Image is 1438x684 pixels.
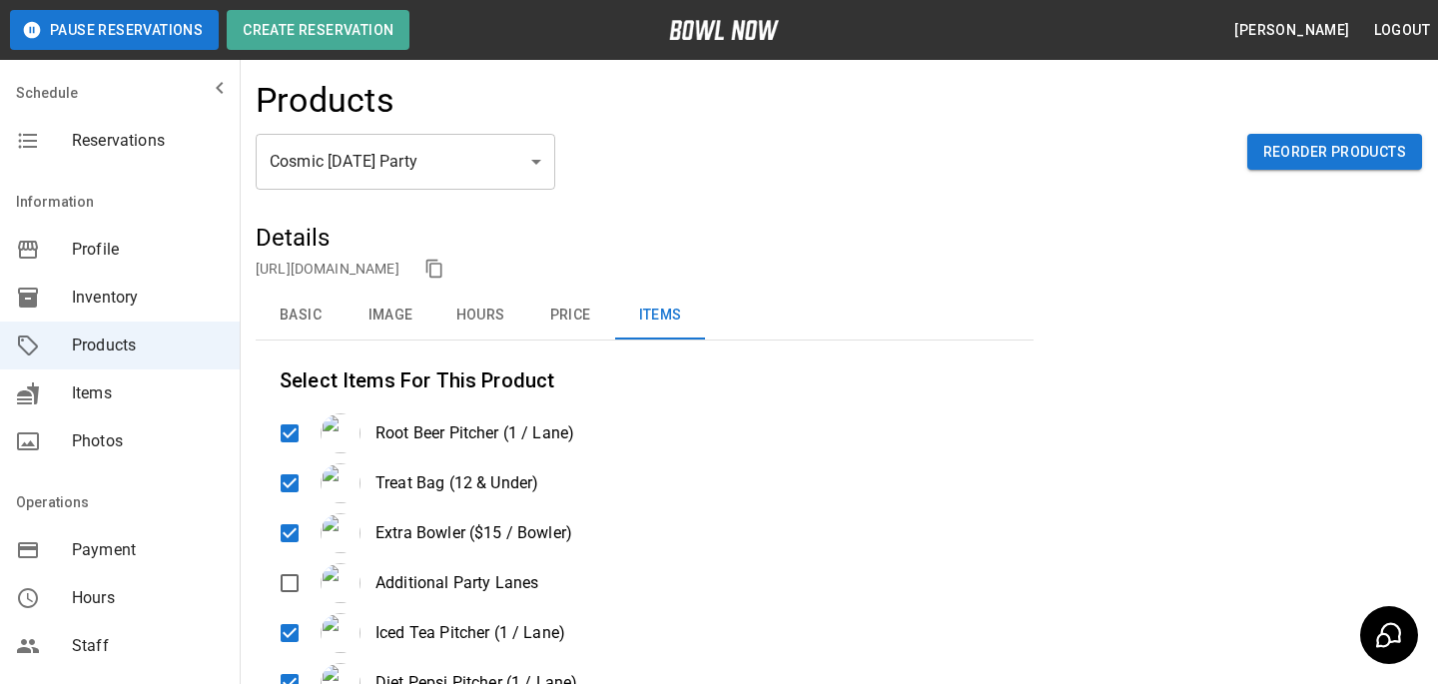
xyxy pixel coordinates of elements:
[256,292,1034,340] div: basic tabs example
[72,129,224,153] span: Reservations
[256,222,1034,254] h5: Details
[1366,12,1438,49] button: Logout
[321,463,360,503] img: businesses%2FSty0Y6L3tAiyj5j3cpwO%2Fitem_images%2FSAReUBDyVK4uXBbxTmx2
[72,286,224,310] span: Inventory
[72,586,224,610] span: Hours
[321,413,360,453] img: businesses%2FSty0Y6L3tAiyj5j3cpwO%2Fitem_images%2FD5rQrTWh5SaEpi6Z3saD
[346,292,435,340] button: Image
[419,254,449,284] button: copy link
[72,538,224,562] span: Payment
[311,613,565,653] div: Iced Tea Pitcher (1 / Lane)
[72,634,224,658] span: Staff
[615,292,705,340] button: Items
[72,381,224,405] span: Items
[72,334,224,357] span: Products
[435,292,525,340] button: Hours
[227,10,409,50] button: Create Reservation
[72,429,224,453] span: Photos
[311,463,538,503] div: Treat Bag (12 & Under)
[525,292,615,340] button: Price
[321,563,360,603] img: businesses%2FSty0Y6L3tAiyj5j3cpwO%2Fimages%2FvGklzc7IOnudxyhHiSbC
[1226,12,1357,49] button: [PERSON_NAME]
[72,238,224,262] span: Profile
[321,613,360,653] img: businesses%2FSty0Y6L3tAiyj5j3cpwO%2Fitem_images%2FSXDzzBOk7tLR147rA09X
[321,513,360,553] img: businesses%2FSty0Y6L3tAiyj5j3cpwO%2Fitem_images%2Fgqym56cznIDK6qgujyXp
[256,80,394,122] h4: Products
[311,563,538,603] div: Additional Party Lanes
[280,364,1010,396] h6: Select Items For This Product
[311,513,572,553] div: Extra Bowler ($15 / Bowler)
[256,134,555,190] div: Cosmic [DATE] Party
[311,413,574,453] div: Root Beer Pitcher (1 / Lane)
[256,292,346,340] button: Basic
[669,20,779,40] img: logo
[256,261,399,277] a: [URL][DOMAIN_NAME]
[1247,134,1422,171] button: Reorder Products
[10,10,219,50] button: Pause Reservations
